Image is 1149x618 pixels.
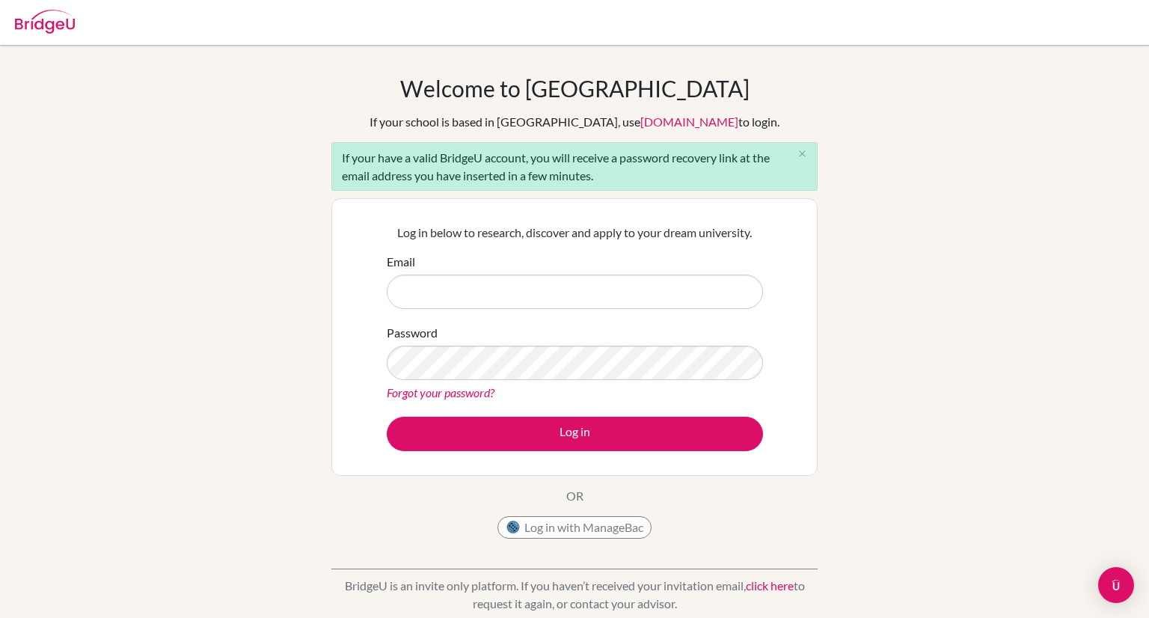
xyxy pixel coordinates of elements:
p: OR [566,487,583,505]
button: Close [787,143,817,165]
img: Bridge-U [15,10,75,34]
label: Email [387,253,415,271]
p: BridgeU is an invite only platform. If you haven’t received your invitation email, to request it ... [331,577,818,613]
label: Password [387,324,438,342]
i: close [797,148,808,159]
a: Forgot your password? [387,385,494,400]
a: click here [746,578,794,593]
div: Open Intercom Messenger [1098,567,1134,603]
a: [DOMAIN_NAME] [640,114,738,129]
p: Log in below to research, discover and apply to your dream university. [387,224,763,242]
button: Log in with ManageBac [497,516,652,539]
div: If your have a valid BridgeU account, you will receive a password recovery link at the email addr... [331,142,818,191]
button: Log in [387,417,763,451]
div: If your school is based in [GEOGRAPHIC_DATA], use to login. [370,113,779,131]
h1: Welcome to [GEOGRAPHIC_DATA] [400,75,750,102]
